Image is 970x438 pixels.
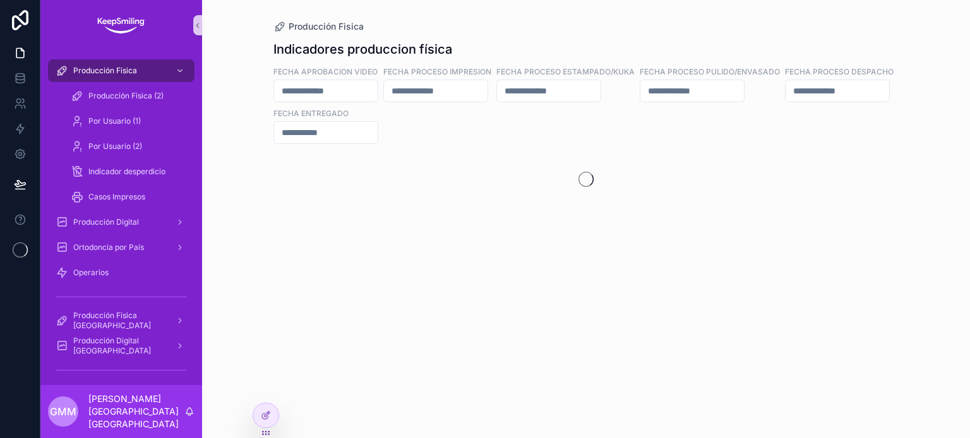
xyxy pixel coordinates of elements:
label: FECHA proceso DESPACHO [785,66,894,77]
span: Ortodoncia por País [73,242,144,252]
a: Por Usuario (2) [63,135,195,158]
a: Casos Impresos [63,186,195,208]
a: Producción Fisica [48,59,195,82]
label: Fecha Aprobacion Video [273,66,378,77]
span: Por Usuario (2) [88,141,142,151]
span: Producción Fisica [289,20,364,33]
img: App logo [96,15,146,35]
label: Fecha entregado [273,107,349,119]
label: fecha proceso estampado/kuka [496,66,635,77]
a: Operarios [48,261,195,284]
span: Por Usuario (1) [88,116,141,126]
span: Producción Fisica [GEOGRAPHIC_DATA] [73,384,165,404]
span: Producción Digital [73,217,139,227]
a: Producción Fisica [GEOGRAPHIC_DATA] [48,309,195,332]
a: Por Usuario (1) [63,110,195,133]
label: Fecha proceso impresion [383,66,491,77]
a: Indicador desperdicio [63,160,195,183]
span: Producción Digital [GEOGRAPHIC_DATA] [73,336,165,356]
p: [PERSON_NAME][GEOGRAPHIC_DATA][GEOGRAPHIC_DATA] [88,393,184,430]
a: Producción Fisica [GEOGRAPHIC_DATA] [48,382,195,405]
div: scrollable content [40,50,202,385]
h1: Indicadores produccion física [273,40,452,58]
a: Ortodoncia por País [48,236,195,259]
span: Casos Impresos [88,192,145,202]
a: Producción Fisica (2) [63,85,195,107]
span: Producción Fisica [73,66,137,76]
span: Producción Fisica (2) [88,91,164,101]
span: Producción Fisica [GEOGRAPHIC_DATA] [73,311,165,331]
a: Producción Digital [GEOGRAPHIC_DATA] [48,334,195,357]
a: Producción Digital [48,211,195,234]
span: Indicador desperdicio [88,167,165,177]
a: Producción Fisica [273,20,364,33]
span: GMM [50,404,76,419]
span: Operarios [73,268,109,278]
label: Fecha proceso pulido/envasado [640,66,780,77]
